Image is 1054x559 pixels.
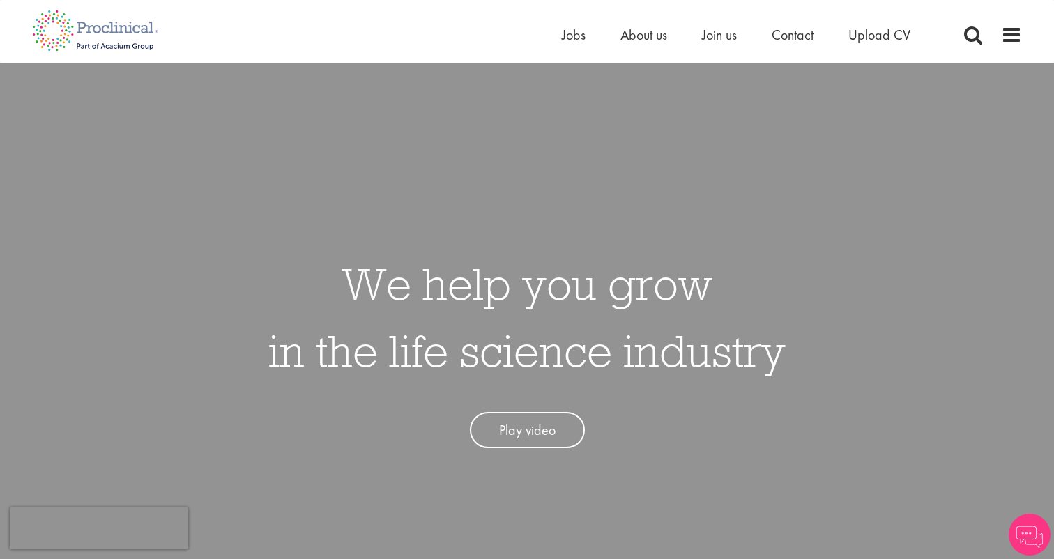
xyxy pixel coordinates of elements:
[470,412,585,449] a: Play video
[772,26,814,44] a: Contact
[702,26,737,44] a: Join us
[1009,514,1051,556] img: Chatbot
[620,26,667,44] a: About us
[268,250,786,384] h1: We help you grow in the life science industry
[848,26,910,44] a: Upload CV
[562,26,586,44] a: Jobs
